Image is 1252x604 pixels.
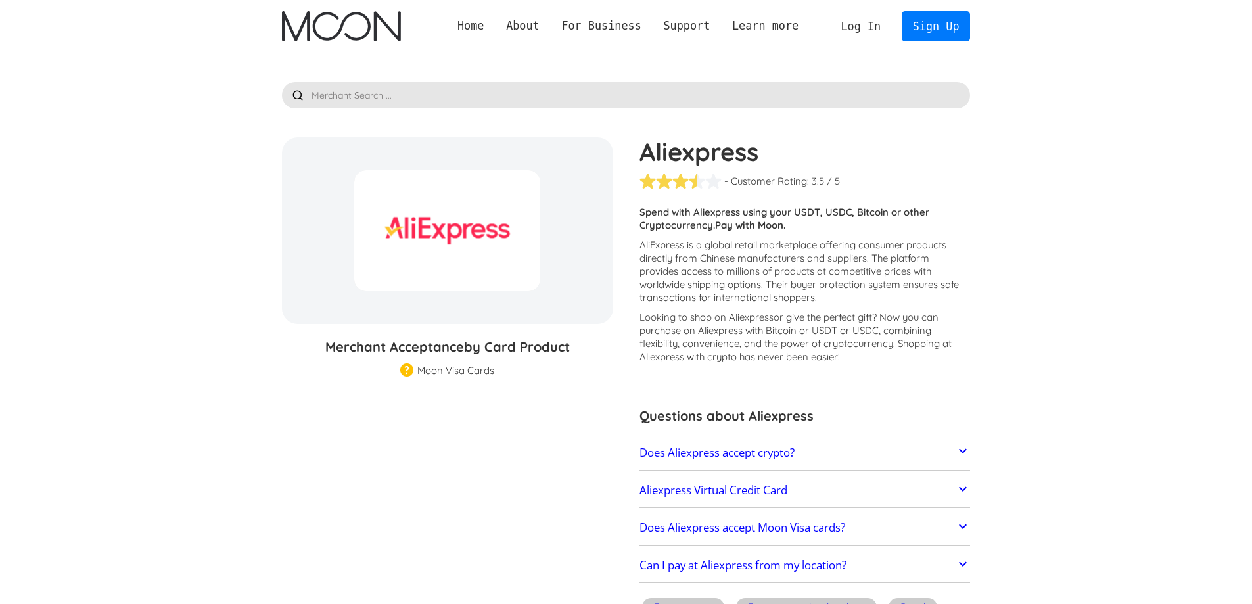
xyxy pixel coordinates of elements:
[417,364,494,377] div: Moon Visa Cards
[639,406,971,426] h3: Questions about Aliexpress
[639,484,787,497] h2: Aliexpress Virtual Credit Card
[639,137,971,166] h1: Aliexpress
[639,521,845,534] h2: Does Aliexpress accept Moon Visa cards?
[282,337,613,357] h3: Merchant Acceptance
[551,18,653,34] div: For Business
[282,11,401,41] a: home
[282,82,971,108] input: Merchant Search ...
[282,11,401,41] img: Moon Logo
[495,18,550,34] div: About
[639,552,971,580] a: Can I pay at Aliexpress from my location?
[715,219,786,231] strong: Pay with Moon.
[639,514,971,542] a: Does Aliexpress accept Moon Visa cards?
[561,18,641,34] div: For Business
[774,311,872,323] span: or give the perfect gift
[721,18,810,34] div: Learn more
[653,18,721,34] div: Support
[639,446,795,459] h2: Does Aliexpress accept crypto?
[812,175,824,188] div: 3.5
[724,175,809,188] div: - Customer Rating:
[827,175,840,188] div: / 5
[830,12,892,41] a: Log In
[639,206,971,232] p: Spend with Aliexpress using your USDT, USDC, Bitcoin or other Cryptocurrency.
[639,559,846,572] h2: Can I pay at Aliexpress from my location?
[639,476,971,504] a: Aliexpress Virtual Credit Card
[639,439,971,467] a: Does Aliexpress accept crypto?
[902,11,970,41] a: Sign Up
[639,311,971,363] p: Looking to shop on Aliexpress ? Now you can purchase on Aliexpress with Bitcoin or USDT or USDC, ...
[446,18,495,34] a: Home
[506,18,540,34] div: About
[464,338,570,355] span: by Card Product
[732,18,799,34] div: Learn more
[639,239,971,304] p: AliExpress is a global retail marketplace offering consumer products directly from Chinese manufa...
[663,18,710,34] div: Support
